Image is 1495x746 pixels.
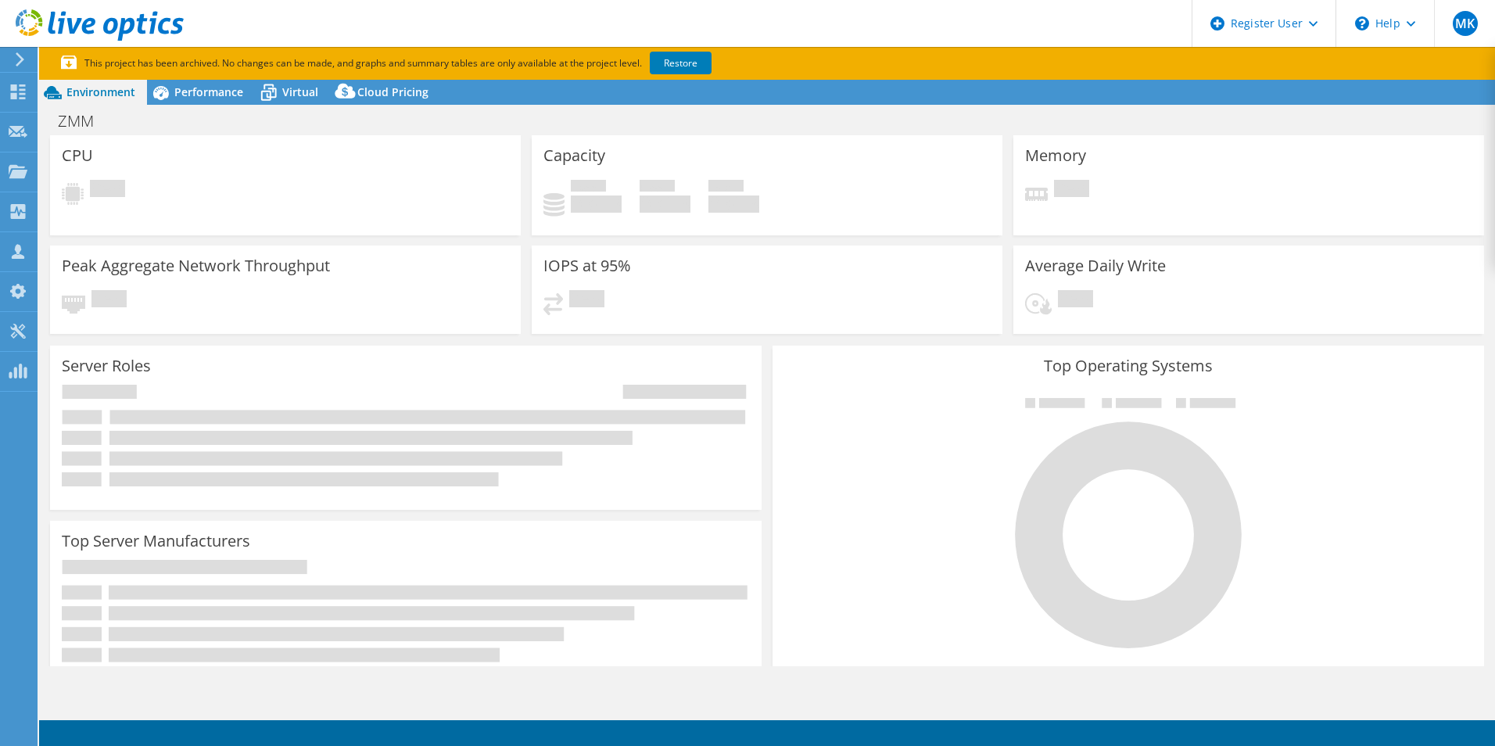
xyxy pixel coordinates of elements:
span: Environment [66,84,135,99]
h3: CPU [62,147,93,164]
h3: Memory [1025,147,1086,164]
span: Performance [174,84,243,99]
svg: \n [1355,16,1369,30]
h3: Average Daily Write [1025,257,1166,274]
h3: Top Server Manufacturers [62,533,250,550]
span: Pending [1058,290,1093,311]
span: Virtual [282,84,318,99]
span: Pending [90,180,125,201]
span: Used [571,180,606,195]
h3: Server Roles [62,357,151,375]
span: MK [1453,11,1478,36]
h4: 0 GiB [640,195,690,213]
h4: 0 GiB [708,195,759,213]
h3: IOPS at 95% [543,257,631,274]
span: Pending [1054,180,1089,201]
span: Total [708,180,744,195]
h3: Peak Aggregate Network Throughput [62,257,330,274]
span: Pending [91,290,127,311]
p: This project has been archived. No changes can be made, and graphs and summary tables are only av... [61,55,827,72]
h3: Top Operating Systems [784,357,1472,375]
span: Cloud Pricing [357,84,428,99]
a: Restore [650,52,712,74]
span: Free [640,180,675,195]
h1: ZMM [51,113,118,130]
h3: Capacity [543,147,605,164]
span: Pending [569,290,604,311]
h4: 0 GiB [571,195,622,213]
